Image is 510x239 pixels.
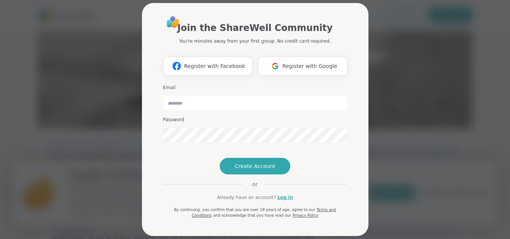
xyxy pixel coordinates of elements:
[213,213,291,217] span: and acknowledge that you have read our
[243,180,267,188] span: or
[163,57,252,76] button: Register with Facebook
[277,194,293,201] a: Log in
[169,59,184,73] img: ShareWell Logomark
[163,85,347,91] h3: Email
[184,62,245,70] span: Register with Facebook
[163,117,347,123] h3: Password
[177,21,333,35] h1: Join the ShareWell Community
[174,208,315,212] span: By continuing, you confirm that you are over 18 years of age, agree to our
[293,213,318,217] a: Privacy Policy
[165,14,182,31] img: ShareWell Logo
[220,158,291,174] button: Create Account
[192,208,336,217] a: Terms and Conditions
[268,59,282,73] img: ShareWell Logomark
[282,62,337,70] span: Register with Google
[258,57,347,76] button: Register with Google
[179,38,331,45] p: You're minutes away from your first group. No credit card required.
[235,162,276,170] span: Create Account
[217,194,276,201] span: Already have an account?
